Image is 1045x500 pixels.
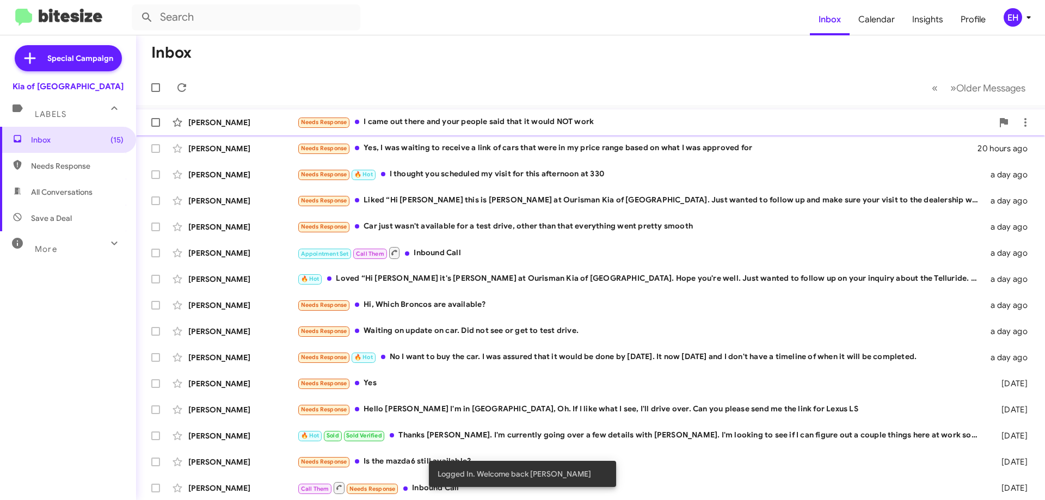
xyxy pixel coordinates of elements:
[327,432,339,439] span: Sold
[188,274,297,285] div: [PERSON_NAME]
[301,223,347,230] span: Needs Response
[984,456,1036,467] div: [DATE]
[297,273,984,285] div: Loved “Hi [PERSON_NAME] it's [PERSON_NAME] at Ourisman Kia of [GEOGRAPHIC_DATA]. Hope you're well...
[301,328,347,335] span: Needs Response
[297,377,984,390] div: Yes
[297,220,984,233] div: Car just wasn't available for a test drive, other than that everything went pretty smooth
[47,53,113,64] span: Special Campaign
[188,456,297,467] div: [PERSON_NAME]
[349,485,396,492] span: Needs Response
[297,481,984,495] div: Inbound Call
[984,195,1036,206] div: a day ago
[903,4,952,35] a: Insights
[297,299,984,311] div: Hi, Which Broncos are available?
[301,432,319,439] span: 🔥 Hot
[354,171,373,178] span: 🔥 Hot
[301,380,347,387] span: Needs Response
[31,134,124,145] span: Inbox
[151,44,192,61] h1: Inbox
[188,378,297,389] div: [PERSON_NAME]
[301,458,347,465] span: Needs Response
[297,325,984,337] div: Waiting on update on car. Did not see or get to test drive.
[35,244,57,254] span: More
[301,485,329,492] span: Call Them
[31,213,72,224] span: Save a Deal
[35,109,66,119] span: Labels
[984,274,1036,285] div: a day ago
[297,168,984,181] div: I thought you scheduled my visit for this afternoon at 330
[984,300,1036,311] div: a day ago
[356,250,384,257] span: Call Them
[297,142,978,155] div: Yes, I was waiting to receive a link of cars that were in my price range based on what I was appr...
[984,326,1036,337] div: a day ago
[31,187,93,197] span: All Conversations
[354,354,373,361] span: 🔥 Hot
[301,406,347,413] span: Needs Response
[944,77,1032,99] button: Next
[956,82,1025,94] span: Older Messages
[994,8,1033,27] button: EH
[301,354,347,361] span: Needs Response
[950,81,956,95] span: »
[188,143,297,154] div: [PERSON_NAME]
[301,301,347,308] span: Needs Response
[850,4,903,35] a: Calendar
[984,378,1036,389] div: [DATE]
[297,351,984,363] div: No I want to buy the car. I was assured that it would be done by [DATE]. It now [DATE] and I don'...
[110,134,124,145] span: (15)
[810,4,850,35] a: Inbox
[926,77,1032,99] nav: Page navigation example
[301,145,347,152] span: Needs Response
[188,326,297,337] div: [PERSON_NAME]
[932,81,938,95] span: «
[301,275,319,282] span: 🔥 Hot
[978,143,1036,154] div: 20 hours ago
[13,81,124,92] div: Kia of [GEOGRAPHIC_DATA]
[188,300,297,311] div: [PERSON_NAME]
[188,221,297,232] div: [PERSON_NAME]
[297,429,984,442] div: Thanks [PERSON_NAME]. I'm currently going over a few details with [PERSON_NAME]. I'm looking to s...
[297,455,984,468] div: Is the mazda6 still available?
[984,352,1036,363] div: a day ago
[301,171,347,178] span: Needs Response
[297,116,993,128] div: I came out there and your people said that it would NOT work
[188,352,297,363] div: [PERSON_NAME]
[301,119,347,126] span: Needs Response
[15,45,122,71] a: Special Campaign
[984,221,1036,232] div: a day ago
[188,117,297,128] div: [PERSON_NAME]
[984,248,1036,258] div: a day ago
[925,77,944,99] button: Previous
[188,404,297,415] div: [PERSON_NAME]
[984,404,1036,415] div: [DATE]
[346,432,382,439] span: Sold Verified
[952,4,994,35] a: Profile
[438,468,591,479] span: Logged In. Welcome back [PERSON_NAME]
[301,197,347,204] span: Needs Response
[297,403,984,416] div: Hello [PERSON_NAME] I'm in [GEOGRAPHIC_DATA], Oh. If I like what I see, I'll drive over. Can you ...
[301,250,349,257] span: Appointment Set
[188,169,297,180] div: [PERSON_NAME]
[984,169,1036,180] div: a day ago
[984,483,1036,493] div: [DATE]
[188,248,297,258] div: [PERSON_NAME]
[188,195,297,206] div: [PERSON_NAME]
[297,246,984,260] div: Inbound Call
[132,4,360,30] input: Search
[984,430,1036,441] div: [DATE]
[31,161,124,171] span: Needs Response
[1004,8,1022,27] div: EH
[297,194,984,207] div: Liked “Hi [PERSON_NAME] this is [PERSON_NAME] at Ourisman Kia of [GEOGRAPHIC_DATA]. Just wanted t...
[188,430,297,441] div: [PERSON_NAME]
[188,483,297,493] div: [PERSON_NAME]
